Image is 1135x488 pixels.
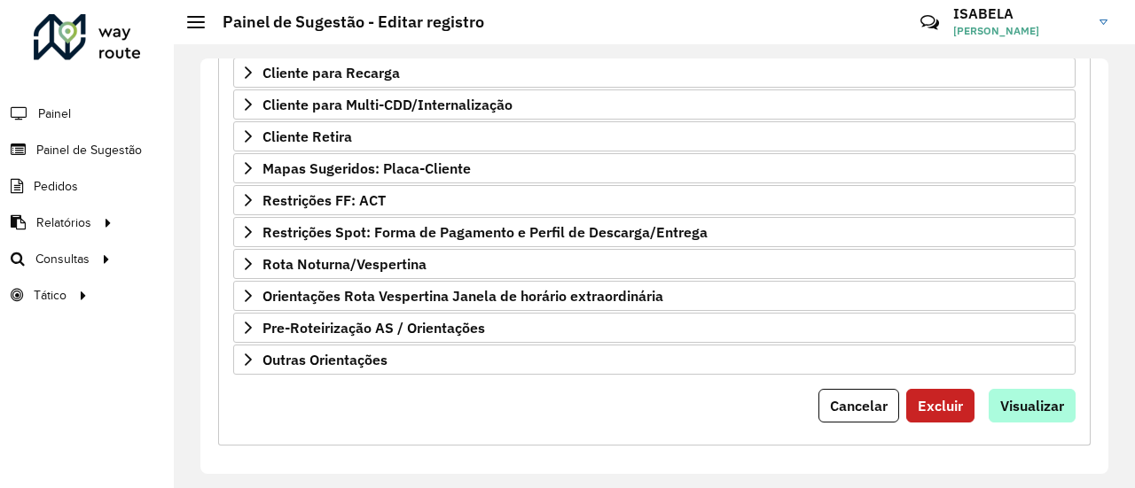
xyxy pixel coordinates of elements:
button: Visualizar [989,389,1076,422]
a: Contato Rápido [911,4,949,42]
span: Mapas Sugeridos: Placa-Cliente [262,161,471,175]
span: Cliente para Recarga [262,66,400,80]
a: Rota Noturna/Vespertina [233,249,1076,279]
h2: Painel de Sugestão - Editar registro [205,12,484,32]
a: Restrições FF: ACT [233,185,1076,215]
span: Rota Noturna/Vespertina [262,257,427,271]
span: Relatórios [36,213,91,232]
a: Outras Orientações [233,345,1076,375]
span: Cancelar [830,397,888,414]
button: Cancelar [818,389,899,422]
span: Tático [34,286,67,305]
span: Pedidos [34,177,78,196]
a: Restrições Spot: Forma de Pagamento e Perfil de Descarga/Entrega [233,217,1076,247]
span: Visualizar [1000,397,1064,414]
a: Pre-Roteirização AS / Orientações [233,313,1076,343]
span: Painel de Sugestão [36,141,142,159]
a: Cliente para Recarga [233,58,1076,88]
span: Restrições FF: ACT [262,193,386,207]
span: Painel [38,105,71,123]
span: Restrições Spot: Forma de Pagamento e Perfil de Descarga/Entrega [262,225,708,239]
span: Outras Orientações [262,352,387,367]
a: Cliente para Multi-CDD/Internalização [233,89,1076,120]
span: Cliente para Multi-CDD/Internalização [262,97,513,112]
a: Cliente Retira [233,121,1076,151]
span: Orientações Rota Vespertina Janela de horário extraordinária [262,289,663,303]
span: Excluir [918,397,963,414]
a: Orientações Rota Vespertina Janela de horário extraordinária [233,281,1076,311]
button: Excluir [906,389,975,422]
a: Mapas Sugeridos: Placa-Cliente [233,153,1076,183]
span: Pre-Roteirização AS / Orientações [262,321,485,335]
span: Consultas [35,250,90,268]
span: [PERSON_NAME] [953,23,1086,39]
span: Cliente Retira [262,129,352,143]
h3: ISABELA [953,5,1086,22]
